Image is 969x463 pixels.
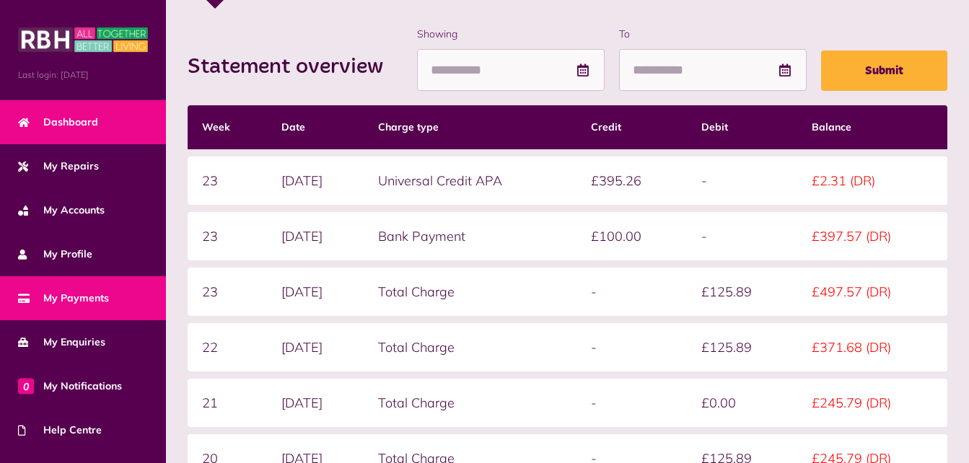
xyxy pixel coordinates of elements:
[188,268,267,316] td: 23
[18,203,105,218] span: My Accounts
[797,323,947,371] td: £371.68 (DR)
[576,105,687,149] th: Credit
[797,212,947,260] td: £397.57 (DR)
[797,156,947,205] td: £2.31 (DR)
[18,423,102,438] span: Help Centre
[267,379,364,427] td: [DATE]
[364,156,576,205] td: Universal Credit APA
[18,379,122,394] span: My Notifications
[687,105,797,149] th: Debit
[797,379,947,427] td: £245.79 (DR)
[18,291,109,306] span: My Payments
[18,69,148,81] span: Last login: [DATE]
[619,27,807,42] label: To
[576,268,687,316] td: -
[797,268,947,316] td: £497.57 (DR)
[267,156,364,205] td: [DATE]
[188,54,398,80] h2: Statement overview
[18,247,92,262] span: My Profile
[576,379,687,427] td: -
[188,156,267,205] td: 23
[687,268,797,316] td: £125.89
[18,25,148,54] img: MyRBH
[576,212,687,260] td: £100.00
[18,335,105,350] span: My Enquiries
[687,212,797,260] td: -
[364,323,576,371] td: Total Charge
[267,268,364,316] td: [DATE]
[364,105,576,149] th: Charge type
[687,156,797,205] td: -
[364,268,576,316] td: Total Charge
[576,323,687,371] td: -
[417,27,605,42] label: Showing
[576,156,687,205] td: £395.26
[188,379,267,427] td: 21
[18,115,98,130] span: Dashboard
[267,212,364,260] td: [DATE]
[364,212,576,260] td: Bank Payment
[18,159,99,174] span: My Repairs
[267,105,364,149] th: Date
[687,379,797,427] td: £0.00
[188,212,267,260] td: 23
[687,323,797,371] td: £125.89
[18,378,34,394] span: 0
[188,105,267,149] th: Week
[797,105,947,149] th: Balance
[267,323,364,371] td: [DATE]
[188,323,267,371] td: 22
[821,50,947,91] button: Submit
[364,379,576,427] td: Total Charge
